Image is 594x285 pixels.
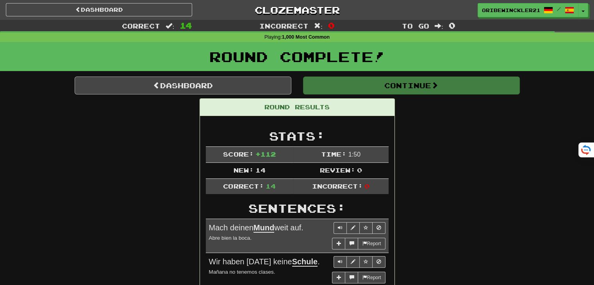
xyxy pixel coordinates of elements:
div: More sentence controls [332,272,385,283]
h1: Round Complete! [3,49,591,64]
u: Mund [253,223,274,233]
button: Continue [303,77,520,94]
span: : [166,23,174,29]
span: New: [233,166,253,174]
small: Abre bien la boca. [209,235,252,241]
button: Report [358,238,385,249]
button: Report [358,272,385,283]
div: Sentence controls [334,222,385,234]
button: Play sentence audio [334,222,347,234]
a: Dashboard [6,3,192,16]
span: 14 [180,21,192,30]
a: OribeWinckler21 / [478,3,578,17]
span: Correct: [223,182,264,190]
div: Round Results [200,99,394,116]
div: Sentence controls [334,256,385,268]
button: Edit sentence [346,256,360,268]
button: Toggle ignore [372,222,385,234]
span: Mach deinen weit auf. [209,223,303,233]
button: Add sentence to collection [332,272,345,283]
span: Incorrect [259,22,309,30]
div: More sentence controls [332,238,385,249]
a: Dashboard [75,77,291,94]
span: : [314,23,323,29]
span: To go [402,22,429,30]
strong: 1,000 Most Common [282,34,330,40]
span: Correct [122,22,160,30]
span: 0 [357,166,362,174]
span: Time: [321,150,346,158]
span: + 112 [255,150,276,158]
small: Mañana no tenemos clases. [209,269,275,275]
span: 0 [364,182,369,190]
button: Toggle favorite [359,256,373,268]
span: OribeWinckler21 [482,7,540,14]
button: Toggle favorite [359,222,373,234]
button: Toggle ignore [372,256,385,268]
button: Play sentence audio [334,256,347,268]
span: 14 [255,166,266,174]
span: : [435,23,443,29]
span: 0 [449,21,455,30]
span: Score: [223,150,253,158]
span: 14 [266,182,276,190]
h2: Stats: [206,130,389,142]
span: Incorrect: [312,182,363,190]
span: 1 : 50 [348,151,360,158]
span: Wir haben [DATE] keine . [209,257,320,267]
span: / [557,6,561,12]
a: Clozemaster [204,3,390,17]
span: 0 [328,21,335,30]
button: Add sentence to collection [332,238,345,249]
h2: Sentences: [206,202,389,215]
u: Schule [292,257,318,267]
button: Edit sentence [346,222,360,234]
span: Review: [319,166,355,174]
